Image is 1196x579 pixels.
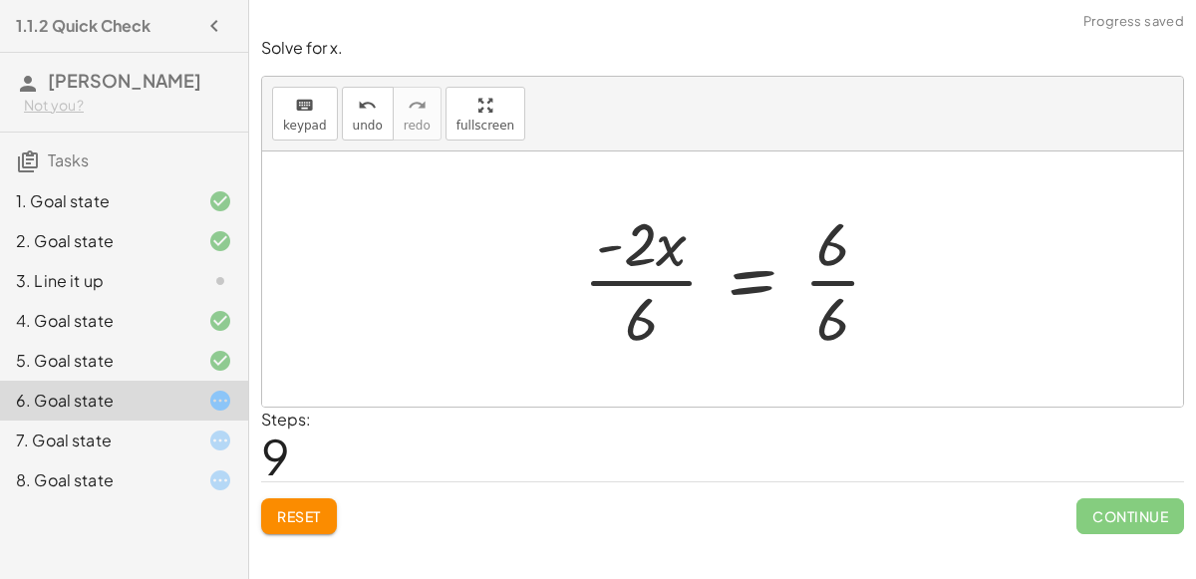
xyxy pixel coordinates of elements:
[446,87,525,141] button: fullscreen
[16,389,176,413] div: 6. Goal state
[342,87,394,141] button: undoundo
[277,507,321,525] span: Reset
[16,14,150,38] h4: 1.1.2 Quick Check
[283,119,327,133] span: keypad
[24,96,232,116] div: Not you?
[208,468,232,492] i: Task started.
[16,229,176,253] div: 2. Goal state
[16,269,176,293] div: 3. Line it up
[208,349,232,373] i: Task finished and correct.
[261,498,337,534] button: Reset
[261,409,311,430] label: Steps:
[393,87,442,141] button: redoredo
[353,119,383,133] span: undo
[208,309,232,333] i: Task finished and correct.
[48,69,201,92] span: [PERSON_NAME]
[16,189,176,213] div: 1. Goal state
[16,429,176,452] div: 7. Goal state
[208,389,232,413] i: Task started.
[208,189,232,213] i: Task finished and correct.
[16,309,176,333] div: 4. Goal state
[1083,12,1184,32] span: Progress saved
[404,119,431,133] span: redo
[208,269,232,293] i: Task not started.
[261,426,290,486] span: 9
[408,94,427,118] i: redo
[358,94,377,118] i: undo
[208,429,232,452] i: Task started.
[272,87,338,141] button: keyboardkeypad
[16,468,176,492] div: 8. Goal state
[16,349,176,373] div: 5. Goal state
[208,229,232,253] i: Task finished and correct.
[295,94,314,118] i: keyboard
[48,149,89,170] span: Tasks
[261,37,1184,60] p: Solve for x.
[456,119,514,133] span: fullscreen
